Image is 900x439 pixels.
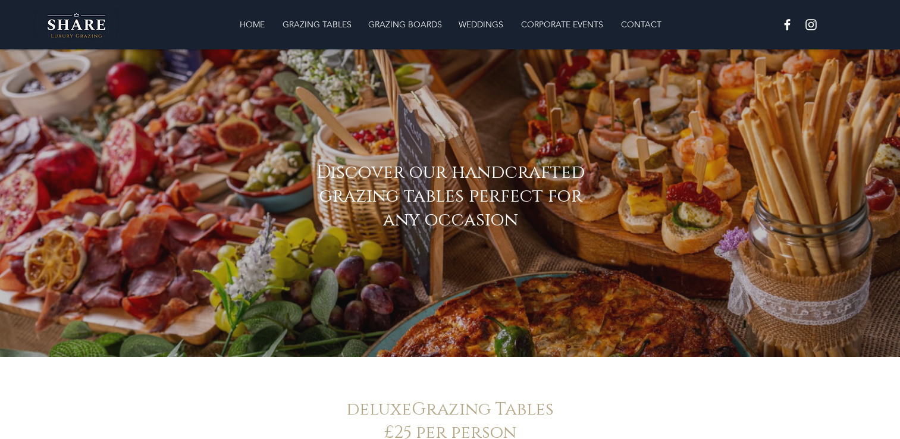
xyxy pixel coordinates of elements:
[159,12,741,36] nav: Site
[230,12,274,36] a: HOME
[316,161,585,232] span: Discover our handcrafted grazing tables perfect for any occasion
[359,12,450,36] a: GRAZING BOARDS
[453,12,509,36] p: WEDDINGS
[780,17,819,32] ul: Social Bar
[234,12,271,36] p: HOME
[33,8,120,42] img: Share Luxury Grazing Logo.png
[362,12,448,36] p: GRAZING BOARDS
[450,12,512,36] a: WEDDINGS
[615,12,667,36] p: CONTACT
[277,12,358,36] p: GRAZING TABLES
[804,17,819,32] img: White Instagram Icon
[512,12,612,36] a: CORPORATE EVENTS
[780,17,795,32] img: White Facebook Icon
[346,398,554,421] a: deluxeGrazing Tables
[274,12,359,36] a: GRAZING TABLES
[612,12,670,36] a: CONTACT
[515,12,609,36] p: CORPORATE EVENTS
